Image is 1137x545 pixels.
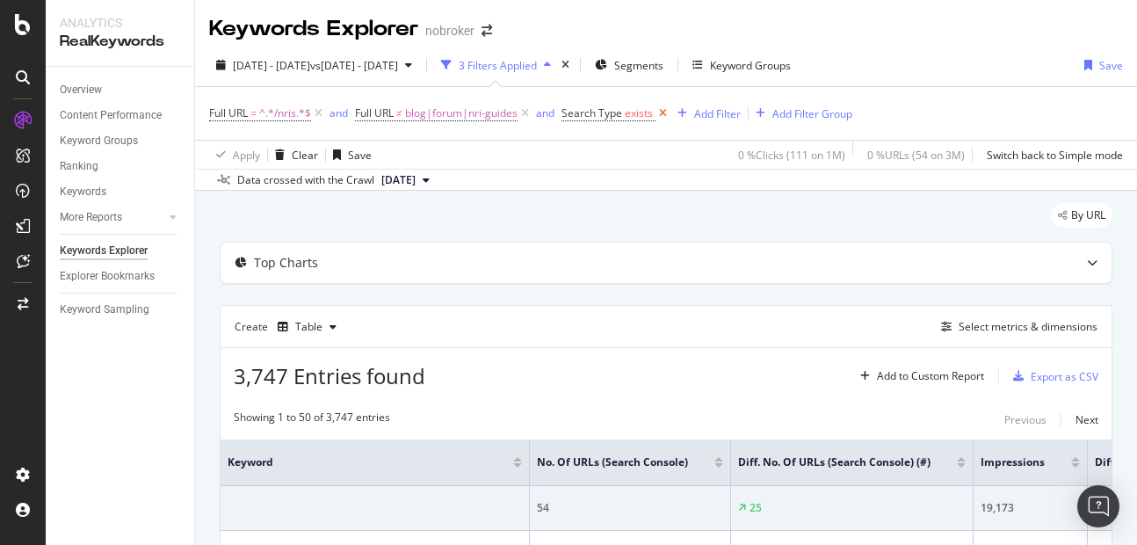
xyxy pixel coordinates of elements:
div: 0 % Clicks ( 111 on 1M ) [738,148,845,163]
div: Keyword Sampling [60,301,149,319]
div: Add Filter Group [772,106,852,121]
button: Save [326,141,372,169]
a: Keyword Groups [60,132,182,150]
span: Segments [614,58,663,73]
div: RealKeywords [60,32,180,52]
div: Data crossed with the Crawl [237,172,374,188]
div: Save [1099,58,1123,73]
div: Keywords [60,183,106,201]
div: 0 % URLs ( 54 on 3M ) [867,148,965,163]
button: Select metrics & dimensions [934,316,1097,338]
div: Keyword Groups [60,132,138,150]
span: Keyword [228,454,487,470]
div: Ranking [60,157,98,176]
div: Add Filter [694,106,741,121]
span: Impressions [981,454,1045,470]
button: Previous [1004,410,1046,431]
button: Keyword Groups [685,51,798,79]
button: Clear [268,141,318,169]
span: blog|forum|nri-guides [405,101,518,126]
span: Diff. No. of URLs (Search Console) (#) [738,454,931,470]
div: Explorer Bookmarks [60,267,155,286]
div: and [536,105,554,120]
div: Add to Custom Report [877,371,984,381]
span: [DATE] - [DATE] [233,58,310,73]
span: 3,747 Entries found [234,361,425,390]
button: Segments [588,51,670,79]
div: 3 Filters Applied [459,58,537,73]
span: ^.*/nris.*$ [259,101,311,126]
button: Export as CSV [1006,362,1098,390]
button: Apply [209,141,260,169]
button: Add to Custom Report [853,362,984,390]
button: Add Filter Group [749,103,852,124]
span: No. of URLs (Search Console) [537,454,688,470]
button: Add Filter [670,103,741,124]
span: Full URL [355,105,394,120]
button: [DATE] [374,170,437,191]
a: More Reports [60,208,164,227]
div: Keywords Explorer [209,14,418,44]
span: ≠ [396,105,402,120]
a: Overview [60,81,182,99]
button: and [536,105,554,121]
div: Previous [1004,412,1046,427]
span: Search Type [561,105,622,120]
div: Content Performance [60,106,162,125]
div: 54 [537,500,723,516]
a: Explorer Bookmarks [60,267,182,286]
div: nobroker [425,22,474,40]
a: Ranking [60,157,182,176]
div: 25 [750,500,762,516]
a: Keyword Sampling [60,301,182,319]
span: 2025 Jul. 7th [381,172,416,188]
button: 3 Filters Applied [434,51,558,79]
button: [DATE] - [DATE]vs[DATE] - [DATE] [209,51,419,79]
span: exists [625,105,653,120]
div: Top Charts [254,254,318,272]
a: Keywords Explorer [60,242,182,260]
div: Analytics [60,14,180,32]
span: vs [DATE] - [DATE] [310,58,398,73]
div: More Reports [60,208,122,227]
div: Keywords Explorer [60,242,148,260]
a: Content Performance [60,106,182,125]
span: By URL [1071,210,1105,221]
div: and [330,105,348,120]
span: = [250,105,257,120]
div: Open Intercom Messenger [1077,485,1119,527]
div: Table [295,322,322,332]
button: Next [1075,410,1098,431]
a: Keywords [60,183,182,201]
div: 19,173 [981,500,1080,516]
div: Select metrics & dimensions [959,319,1097,334]
div: Export as CSV [1031,369,1098,384]
button: Save [1077,51,1123,79]
button: and [330,105,348,121]
div: legacy label [1051,203,1112,228]
div: Keyword Groups [710,58,791,73]
div: Next [1075,412,1098,427]
div: Overview [60,81,102,99]
div: Clear [292,148,318,163]
div: Apply [233,148,260,163]
div: Save [348,148,372,163]
div: Showing 1 to 50 of 3,747 entries [234,410,390,431]
button: Switch back to Simple mode [980,141,1123,169]
div: arrow-right-arrow-left [482,25,492,37]
div: Create [235,313,344,341]
div: Switch back to Simple mode [987,148,1123,163]
span: Full URL [209,105,248,120]
button: Table [271,313,344,341]
div: times [558,56,573,74]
